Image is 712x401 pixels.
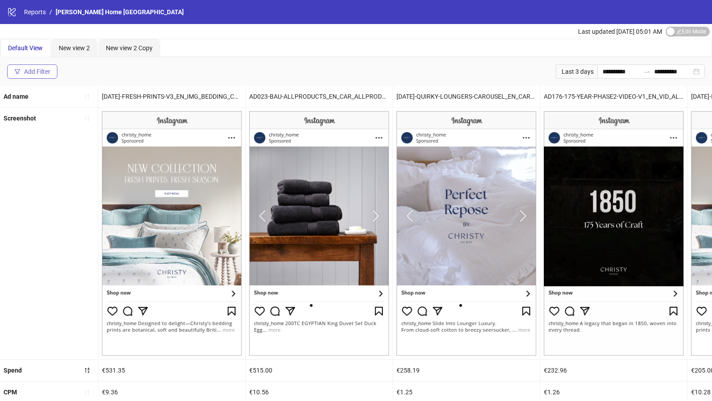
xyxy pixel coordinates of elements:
button: Add Filter [7,64,57,79]
div: Add Filter [24,68,50,75]
img: Screenshot 120234988078580460 [396,111,536,356]
span: New view 2 [59,44,90,52]
div: AD176-175-YEAR-PHASE2-VIDEO-V1_EN_VID_ALLPRODUCTS_CP_07082025_ALLG_CC_SC3_USP8_175YEAR [540,86,687,107]
img: Screenshot 120234570979380460 [102,111,242,356]
div: €232.96 [540,360,687,381]
li: / [49,7,52,17]
div: [DATE]-QUIRKY-LOUNGERS-CAROUSEL_EN_CAR_BEDDING_CP_13082025_ALLG_CC_SC3_USP8_BEDDING [393,86,540,107]
span: sort-ascending [84,115,90,121]
span: New view 2 Copy [106,44,153,52]
span: filter [14,68,20,75]
span: to [643,68,651,75]
b: Screenshot [4,115,36,122]
span: [PERSON_NAME] Home [GEOGRAPHIC_DATA] [56,8,184,16]
b: CPM [4,389,17,396]
div: Last 3 days [556,64,597,79]
span: Default View [8,44,43,52]
span: Last updated [DATE] 05:01 AM [578,28,662,35]
img: Screenshot 120230346035050460 [249,111,389,356]
div: AD023-BAU-ALLPRODUCTS_EN_CAR_ALLPRODUCTS_PP_05062025_ALLG_CC_SC3_None_ALLPRODUCTS [246,86,392,107]
span: sort-ascending [84,389,90,395]
span: sort-ascending [84,93,90,100]
b: Spend [4,367,22,374]
span: sort-descending [84,367,90,373]
div: €515.00 [246,360,392,381]
span: swap-right [643,68,651,75]
img: Screenshot 120234606209410460 [544,111,684,356]
a: Reports [22,7,48,17]
b: Ad name [4,93,28,100]
div: [DATE]-FRESH-PRINTS-V3_EN_IMG_BEDDING_CP_07082025_ALLG_CC_SC3_USP8_FRESHPRINTS [98,86,245,107]
div: €531.35 [98,360,245,381]
div: €258.19 [393,360,540,381]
